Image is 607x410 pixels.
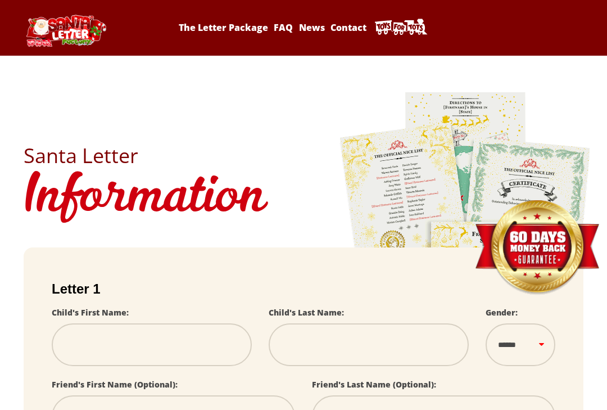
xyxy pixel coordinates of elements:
img: letters.png [339,91,592,405]
a: News [297,21,326,34]
label: Friend's Last Name (Optional): [312,379,436,390]
label: Gender: [486,307,518,318]
a: The Letter Package [177,21,270,34]
label: Child's Last Name: [269,307,344,318]
img: Santa Letter Logo [24,15,108,47]
h2: Letter 1 [52,281,555,297]
img: Money Back Guarantee [474,200,600,296]
h2: Santa Letter [24,146,583,166]
h1: Information [24,166,583,231]
label: Friend's First Name (Optional): [52,379,178,390]
a: FAQ [272,21,295,34]
a: Contact [329,21,368,34]
label: Child's First Name: [52,307,129,318]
